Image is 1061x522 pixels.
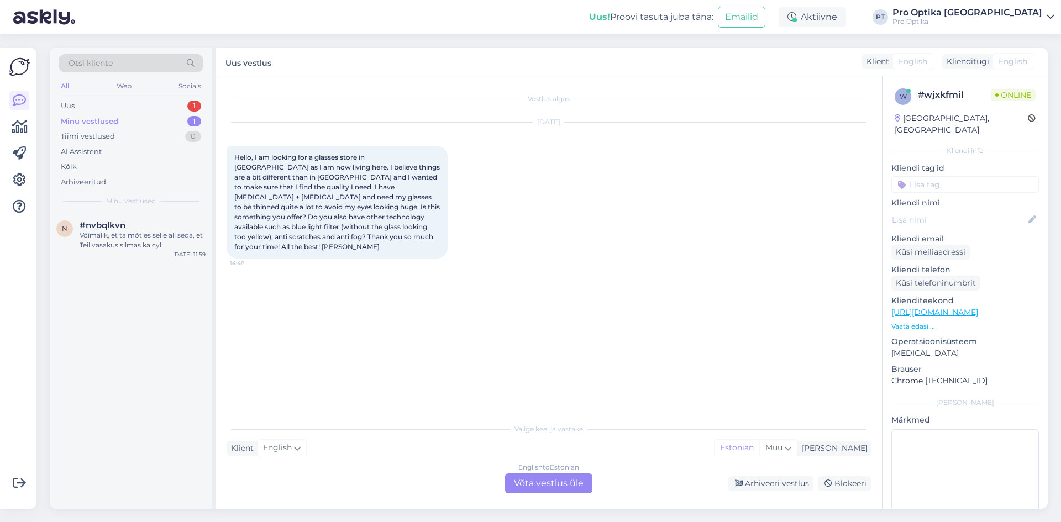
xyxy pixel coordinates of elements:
span: n [62,224,67,233]
div: All [59,79,71,93]
div: Minu vestlused [61,116,118,127]
p: Kliendi telefon [891,264,1039,276]
div: Kliendi info [891,146,1039,156]
a: [URL][DOMAIN_NAME] [891,307,978,317]
span: English [263,442,292,454]
input: Lisa tag [891,176,1039,193]
div: Pro Optika [892,17,1042,26]
div: [PERSON_NAME] [891,398,1039,408]
button: Emailid [718,7,765,28]
span: 14:48 [230,259,271,267]
div: Aktiivne [779,7,846,27]
div: Võimalik, et ta mõtles selle all seda, et Teil vasakus silmas ka cyl. [80,230,206,250]
p: Kliendi tag'id [891,162,1039,174]
p: Kliendi nimi [891,197,1039,209]
div: Arhiveeritud [61,177,106,188]
div: Proovi tasuta juba täna: [589,10,713,24]
span: Minu vestlused [106,196,156,206]
div: [PERSON_NAME] [797,442,868,454]
span: Online [991,89,1036,101]
p: Chrome [TECHNICAL_ID] [891,375,1039,387]
div: Pro Optika [GEOGRAPHIC_DATA] [892,8,1042,17]
b: Uus! [589,12,610,22]
div: [GEOGRAPHIC_DATA], [GEOGRAPHIC_DATA] [895,113,1028,136]
span: Hello, I am looking for a glasses store in [GEOGRAPHIC_DATA] as I am now living here. I believe t... [234,153,442,251]
p: Brauser [891,363,1039,375]
label: Uus vestlus [225,54,271,69]
div: Valige keel ja vastake [227,424,871,434]
div: Küsi meiliaadressi [891,245,970,260]
span: Muu [765,442,782,452]
span: Otsi kliente [69,57,113,69]
div: 0 [185,131,201,142]
p: [MEDICAL_DATA] [891,347,1039,359]
div: Web [114,79,134,93]
span: #nvbqlkvn [80,220,125,230]
span: English [899,56,927,67]
div: Küsi telefoninumbrit [891,276,980,291]
div: Tiimi vestlused [61,131,115,142]
div: English to Estonian [518,462,579,472]
p: Operatsioonisüsteem [891,336,1039,347]
div: 1 [187,116,201,127]
input: Lisa nimi [892,214,1026,226]
div: Blokeeri [818,476,871,491]
div: AI Assistent [61,146,102,157]
div: [DATE] 11:59 [173,250,206,259]
span: English [999,56,1027,67]
p: Märkmed [891,414,1039,426]
div: Kõik [61,161,77,172]
div: Klient [862,56,889,67]
p: Klienditeekond [891,295,1039,307]
div: Vestlus algas [227,94,871,104]
p: Vaata edasi ... [891,321,1039,331]
div: Estonian [715,440,759,456]
div: Võta vestlus üle [505,473,592,493]
span: w [900,92,907,101]
div: PT [873,9,888,25]
div: Uus [61,101,75,112]
div: Klienditugi [942,56,989,67]
p: Kliendi email [891,233,1039,245]
div: 1 [187,101,201,112]
a: Pro Optika [GEOGRAPHIC_DATA]Pro Optika [892,8,1054,26]
div: Klient [227,442,254,454]
div: [DATE] [227,117,871,127]
img: Askly Logo [9,56,30,77]
div: Arhiveeri vestlus [728,476,813,491]
div: Socials [176,79,203,93]
div: # wjxkfmil [918,88,991,102]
